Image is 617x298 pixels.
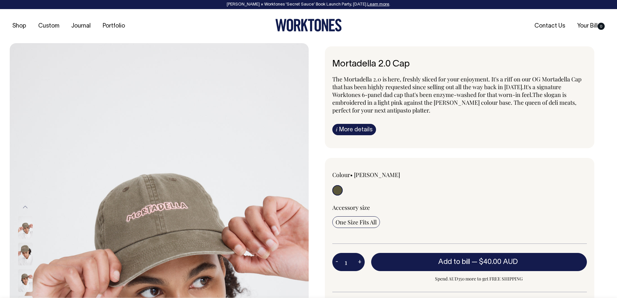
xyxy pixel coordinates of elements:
[336,218,377,226] span: One Size Fits All
[20,200,30,214] button: Previous
[332,75,587,114] p: The Mortadella 2.0 is here, freshly sliced for your enjoyment. It's a riff on our OG Mortadella C...
[598,23,605,30] span: 0
[438,259,470,265] span: Add to bill
[332,171,434,179] div: Colour
[18,216,33,239] img: moss
[100,21,128,31] a: Portfolio
[18,243,33,266] img: moss
[354,171,400,179] label: [PERSON_NAME]
[355,256,365,268] button: +
[371,275,587,283] span: Spend AUD350 more to get FREE SHIPPING
[332,216,380,228] input: One Size Fits All
[367,3,389,6] a: Learn more
[575,21,607,31] a: Your Bill0
[350,171,353,179] span: •
[332,204,587,211] div: Accessory size
[6,2,611,7] div: [PERSON_NAME] × Worktones ‘Secret Sauce’ Book Launch Party, [DATE]. .
[332,256,341,268] button: -
[10,21,29,31] a: Shop
[532,21,568,31] a: Contact Us
[472,259,520,265] span: —
[371,253,587,271] button: Add to bill —$40.00 AUD
[332,124,376,135] a: iMore details
[479,259,518,265] span: $40.00 AUD
[332,83,577,114] span: It's a signature Worktones 6-panel dad cap that's been enzyme-washed for that worn-in feel. The s...
[36,21,62,31] a: Custom
[69,21,93,31] a: Journal
[332,59,587,69] h6: Mortadella 2.0 Cap
[336,126,337,133] span: i
[18,269,33,292] img: moss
